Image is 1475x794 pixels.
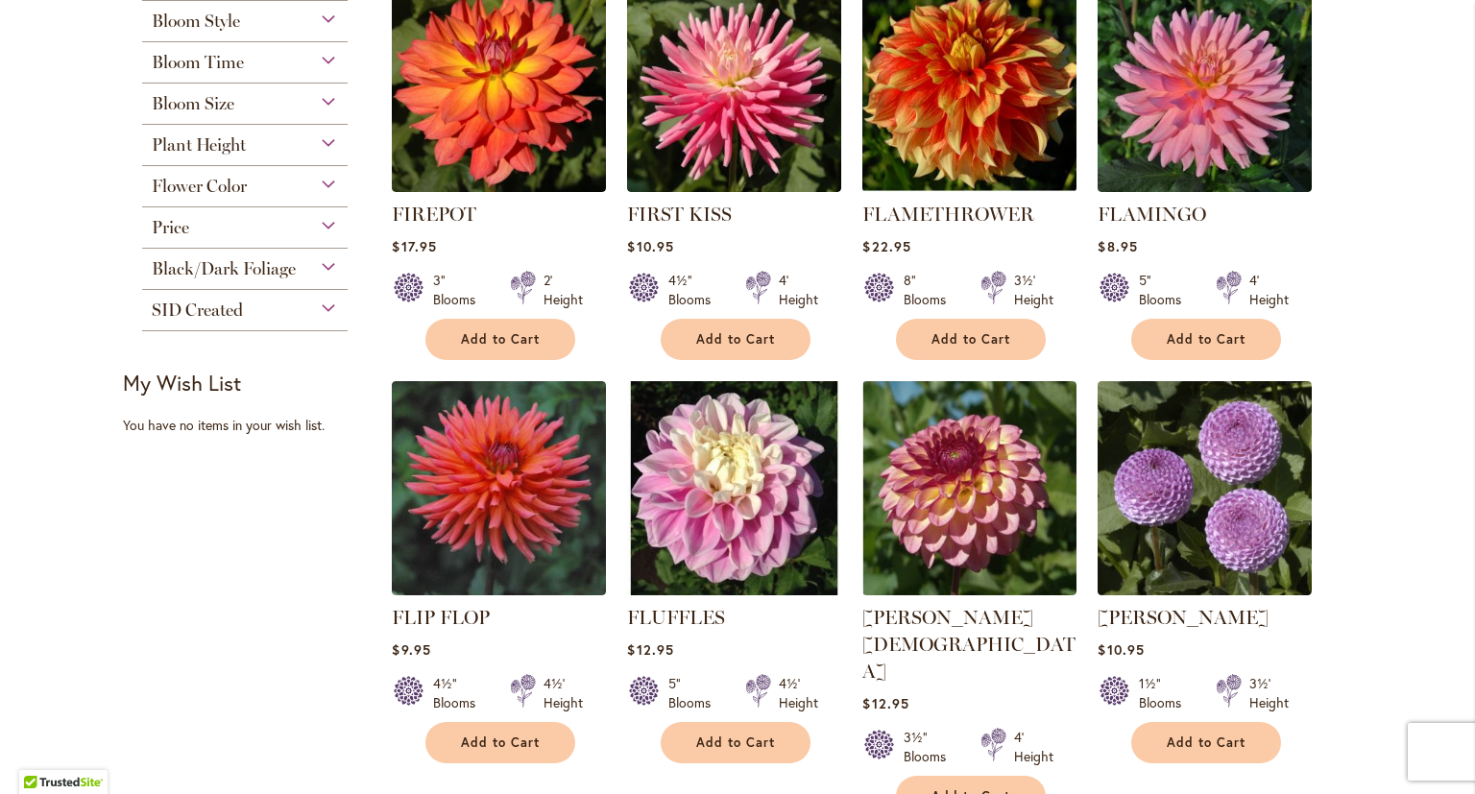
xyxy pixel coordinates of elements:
[1139,674,1193,712] div: 1½" Blooms
[152,11,240,32] span: Bloom Style
[1098,381,1312,595] img: FRANK HOLMES
[433,271,487,309] div: 3" Blooms
[1098,237,1137,255] span: $8.95
[152,52,244,73] span: Bloom Time
[627,606,725,629] a: FLUFFLES
[1249,271,1289,309] div: 4' Height
[1014,728,1053,766] div: 4' Height
[14,726,68,780] iframe: Launch Accessibility Center
[392,237,436,255] span: $17.95
[862,694,908,712] span: $12.95
[425,722,575,763] button: Add to Cart
[1098,606,1269,629] a: [PERSON_NAME]
[544,271,583,309] div: 2' Height
[1249,674,1289,712] div: 3½' Height
[123,416,379,435] div: You have no items in your wish list.
[862,381,1076,595] img: Foxy Lady
[1131,319,1281,360] button: Add to Cart
[1139,271,1193,309] div: 5" Blooms
[1131,722,1281,763] button: Add to Cart
[1098,203,1206,226] a: FLAMINGO
[1098,581,1312,599] a: FRANK HOLMES
[152,134,246,156] span: Plant Height
[627,581,841,599] a: FLUFFLES
[904,728,957,766] div: 3½" Blooms
[862,203,1034,226] a: FLAMETHROWER
[1167,734,1245,751] span: Add to Cart
[123,369,241,397] strong: My Wish List
[862,237,910,255] span: $22.95
[461,734,540,751] span: Add to Cart
[1098,178,1312,196] a: FLAMINGO
[392,606,490,629] a: FLIP FLOP
[862,178,1076,196] a: FLAMETHROWER
[779,271,818,309] div: 4' Height
[1014,271,1053,309] div: 3½' Height
[904,271,957,309] div: 8" Blooms
[627,203,732,226] a: FIRST KISS
[461,331,540,348] span: Add to Cart
[627,237,673,255] span: $10.95
[862,606,1076,683] a: [PERSON_NAME][DEMOGRAPHIC_DATA]
[152,258,296,279] span: Black/Dark Foliage
[627,178,841,196] a: FIRST KISS
[931,331,1010,348] span: Add to Cart
[392,640,430,659] span: $9.95
[152,176,247,197] span: Flower Color
[696,331,775,348] span: Add to Cart
[627,640,673,659] span: $12.95
[433,674,487,712] div: 4½" Blooms
[661,722,810,763] button: Add to Cart
[392,381,606,595] img: FLIP FLOP
[668,271,722,309] div: 4½" Blooms
[896,319,1046,360] button: Add to Cart
[152,300,243,321] span: SID Created
[627,381,841,595] img: FLUFFLES
[668,674,722,712] div: 5" Blooms
[392,581,606,599] a: FLIP FLOP
[1167,331,1245,348] span: Add to Cart
[862,581,1076,599] a: Foxy Lady
[1098,640,1144,659] span: $10.95
[152,217,189,238] span: Price
[392,203,476,226] a: FIREPOT
[661,319,810,360] button: Add to Cart
[425,319,575,360] button: Add to Cart
[544,674,583,712] div: 4½' Height
[392,178,606,196] a: FIREPOT
[779,674,818,712] div: 4½' Height
[152,93,234,114] span: Bloom Size
[696,734,775,751] span: Add to Cart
